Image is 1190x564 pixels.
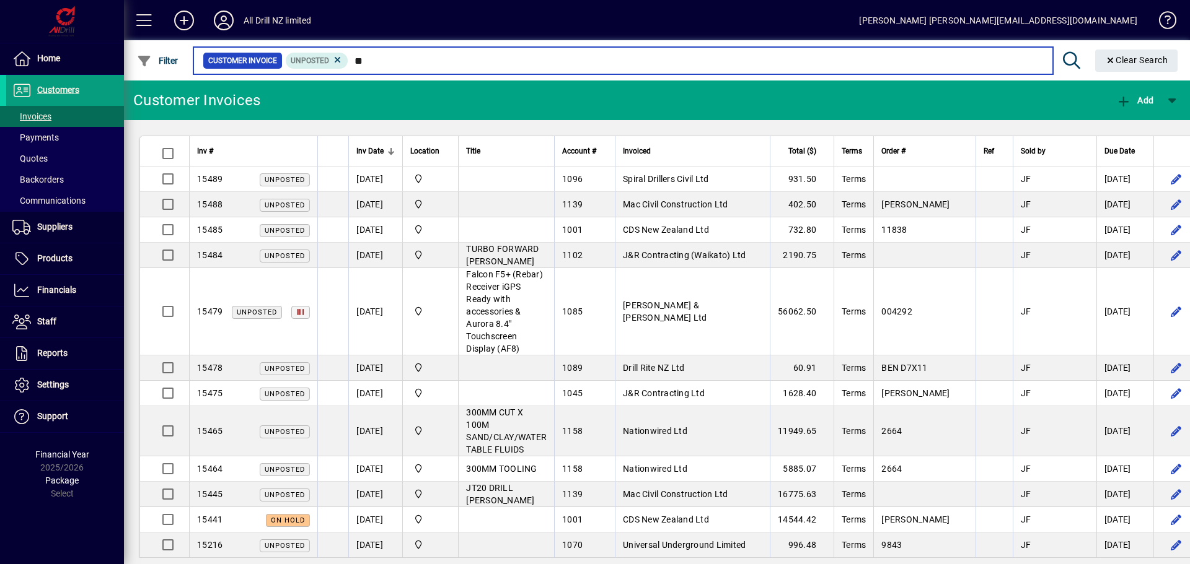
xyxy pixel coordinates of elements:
a: Staff [6,306,124,337]
span: Terms [842,464,866,474]
span: 11838 [881,225,907,235]
button: Edit [1166,358,1186,378]
a: Products [6,243,124,274]
span: Due Date [1104,144,1135,158]
span: Nationwired Ltd [623,426,687,436]
span: JF [1021,514,1031,524]
td: [DATE] [348,217,402,243]
span: Unposted [265,542,305,550]
span: Terms [842,388,866,398]
span: 2664 [881,464,902,474]
a: Knowledge Base [1150,2,1175,43]
td: 14544.42 [770,507,834,532]
span: JF [1021,426,1031,436]
td: 996.48 [770,532,834,558]
span: CDS New Zealand Ltd [623,514,709,524]
span: Suppliers [37,222,73,232]
div: Invoiced [623,144,762,158]
span: Terms [842,540,866,550]
span: Terms [842,144,862,158]
button: Edit [1166,484,1186,504]
span: 1139 [562,489,583,499]
a: Home [6,43,124,74]
span: Unposted [265,252,305,260]
td: [DATE] [348,482,402,507]
button: Edit [1166,220,1186,240]
td: 2190.75 [770,243,834,268]
span: 1102 [562,250,583,260]
span: All Drill NZ Limited [410,248,451,262]
td: [DATE] [348,507,402,532]
span: [PERSON_NAME] [881,514,950,524]
span: Drill Rite NZ Ltd [623,363,684,373]
div: Inv Date [356,144,395,158]
td: [DATE] [1096,456,1153,482]
span: All Drill NZ Limited [410,538,451,552]
td: [DATE] [348,243,402,268]
span: Unposted [265,428,305,436]
td: 1628.40 [770,381,834,406]
span: Universal Underground Limited [623,540,746,550]
span: Invoices [12,111,51,121]
span: 300MM TOOLING [466,464,537,474]
span: 15216 [197,540,223,550]
span: Spiral Drillers Civil Ltd [623,174,708,184]
td: [DATE] [1096,381,1153,406]
span: BEN D7X11 [881,363,927,373]
td: [DATE] [348,167,402,192]
div: Inv # [197,144,310,158]
span: Reports [37,348,68,358]
button: Edit [1166,459,1186,479]
span: Payments [12,132,59,142]
td: [DATE] [1096,406,1153,456]
button: Clear [1095,50,1178,72]
td: [DATE] [1096,355,1153,381]
td: [DATE] [1096,482,1153,507]
span: Sold by [1021,144,1046,158]
td: [DATE] [348,532,402,558]
span: Support [37,411,68,421]
span: 15478 [197,363,223,373]
div: Ref [984,144,1005,158]
span: Communications [12,196,86,206]
td: [DATE] [348,355,402,381]
span: Backorders [12,175,64,184]
button: Edit [1166,194,1186,214]
span: Mac Civil Construction Ltd [623,199,728,209]
span: All Drill NZ Limited [410,424,451,438]
div: Title [466,144,547,158]
span: Terms [842,306,866,316]
div: Sold by [1021,144,1089,158]
span: All Drill NZ Limited [410,197,451,211]
span: 004292 [881,306,912,316]
span: Terms [842,250,866,260]
span: Terms [842,363,866,373]
span: Financials [37,285,76,295]
span: 9843 [881,540,902,550]
span: JT20 DRILL [PERSON_NAME] [466,483,534,505]
span: JF [1021,540,1031,550]
td: 931.50 [770,167,834,192]
td: [DATE] [1096,532,1153,558]
span: JF [1021,363,1031,373]
span: Order # [881,144,906,158]
span: 1158 [562,464,583,474]
span: All Drill NZ Limited [410,223,451,236]
span: Unposted [265,201,305,209]
span: All Drill NZ Limited [410,462,451,475]
span: Financial Year [35,449,89,459]
td: [DATE] [348,268,402,355]
td: [DATE] [348,192,402,217]
span: Terms [842,426,866,436]
span: [PERSON_NAME] [881,388,950,398]
span: 1139 [562,199,583,209]
button: Edit [1166,245,1186,265]
div: Total ($) [778,144,827,158]
a: Settings [6,370,124,401]
button: Edit [1166,169,1186,189]
td: [DATE] [1096,268,1153,355]
span: Nationwired Ltd [623,464,687,474]
span: All Drill NZ Limited [410,513,451,526]
span: JF [1021,388,1031,398]
span: 15485 [197,225,223,235]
